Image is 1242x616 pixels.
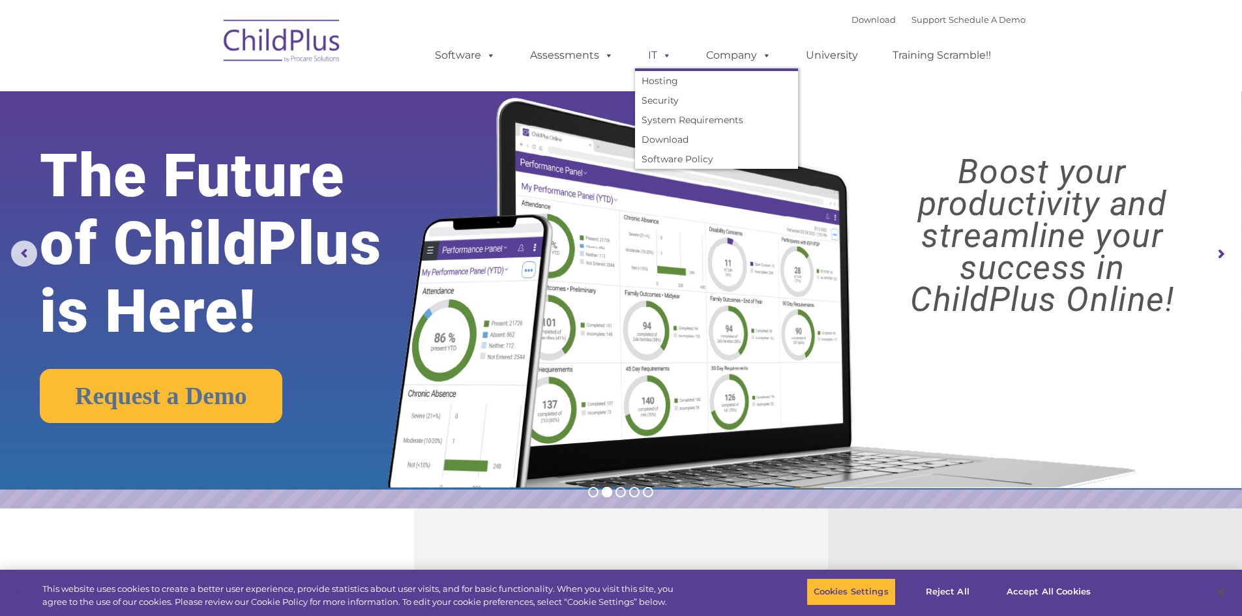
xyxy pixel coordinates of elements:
[42,583,683,608] div: This website uses cookies to create a better user experience, provide statistics about user visit...
[911,14,946,25] a: Support
[635,130,798,149] a: Download
[181,139,237,149] span: Phone number
[635,42,685,68] a: IT
[806,578,896,606] button: Cookies Settings
[851,14,896,25] a: Download
[1207,578,1235,606] button: Close
[635,110,798,130] a: System Requirements
[635,71,798,91] a: Hosting
[635,91,798,110] a: Security
[858,156,1226,315] rs-layer: Boost your productivity and streamline your success in ChildPlus Online!
[851,14,1026,25] font: |
[949,14,1026,25] a: Schedule A Demo
[635,149,798,169] a: Software Policy
[40,142,436,345] rs-layer: The Future of ChildPlus is Here!
[793,42,871,68] a: University
[693,42,784,68] a: Company
[999,578,1098,606] button: Accept All Cookies
[181,86,221,96] span: Last name
[422,42,509,68] a: Software
[217,10,347,76] img: ChildPlus by Procare Solutions
[907,578,988,606] button: Reject All
[40,369,282,423] a: Request a Demo
[880,42,1004,68] a: Training Scramble!!
[517,42,627,68] a: Assessments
